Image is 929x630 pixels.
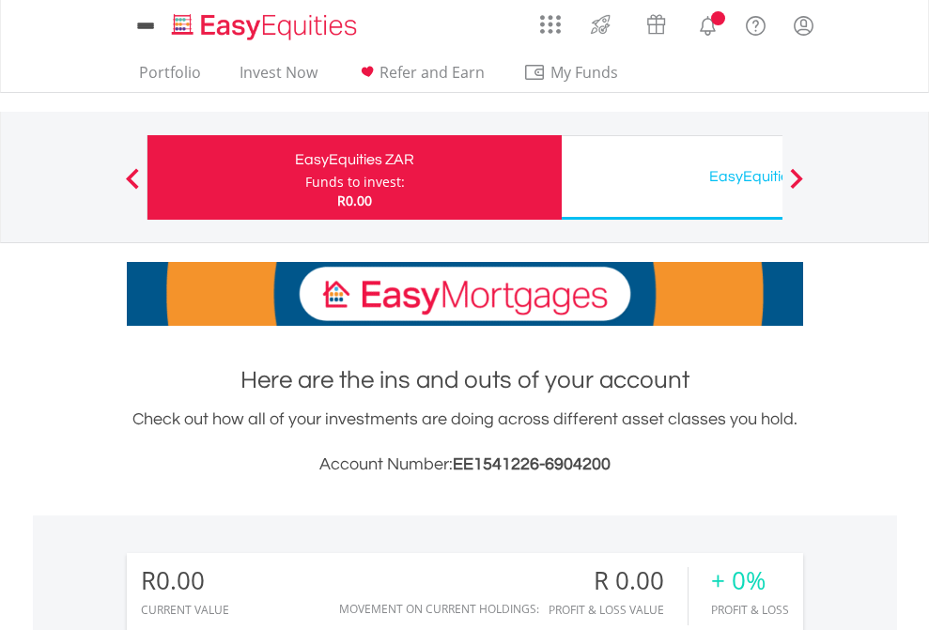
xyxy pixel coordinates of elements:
a: Vouchers [628,5,684,39]
div: + 0% [711,567,789,594]
img: EasyMortage Promotion Banner [127,262,803,326]
a: Home page [164,5,364,42]
h3: Account Number: [127,452,803,478]
span: My Funds [523,60,646,85]
div: Funds to invest: [305,173,405,192]
img: EasyEquities_Logo.png [168,11,364,42]
h1: Here are the ins and outs of your account [127,363,803,397]
a: Refer and Earn [348,63,492,92]
div: Profit & Loss Value [549,604,688,616]
a: FAQ's and Support [732,5,780,42]
div: Movement on Current Holdings: [339,603,539,615]
div: Check out how all of your investments are doing across different asset classes you hold. [127,407,803,478]
div: Profit & Loss [711,604,789,616]
img: thrive-v2.svg [585,9,616,39]
div: EasyEquities ZAR [159,146,550,173]
a: AppsGrid [528,5,573,35]
a: My Profile [780,5,828,46]
span: R0.00 [337,192,372,209]
button: Previous [114,177,151,196]
a: Notifications [684,5,732,42]
img: vouchers-v2.svg [641,9,672,39]
a: Portfolio [132,63,209,92]
div: CURRENT VALUE [141,604,229,616]
span: Refer and Earn [379,62,485,83]
div: R 0.00 [549,567,688,594]
div: R0.00 [141,567,229,594]
a: Invest Now [232,63,325,92]
span: EE1541226-6904200 [453,455,611,473]
button: Next [778,177,815,196]
img: grid-menu-icon.svg [540,14,561,35]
